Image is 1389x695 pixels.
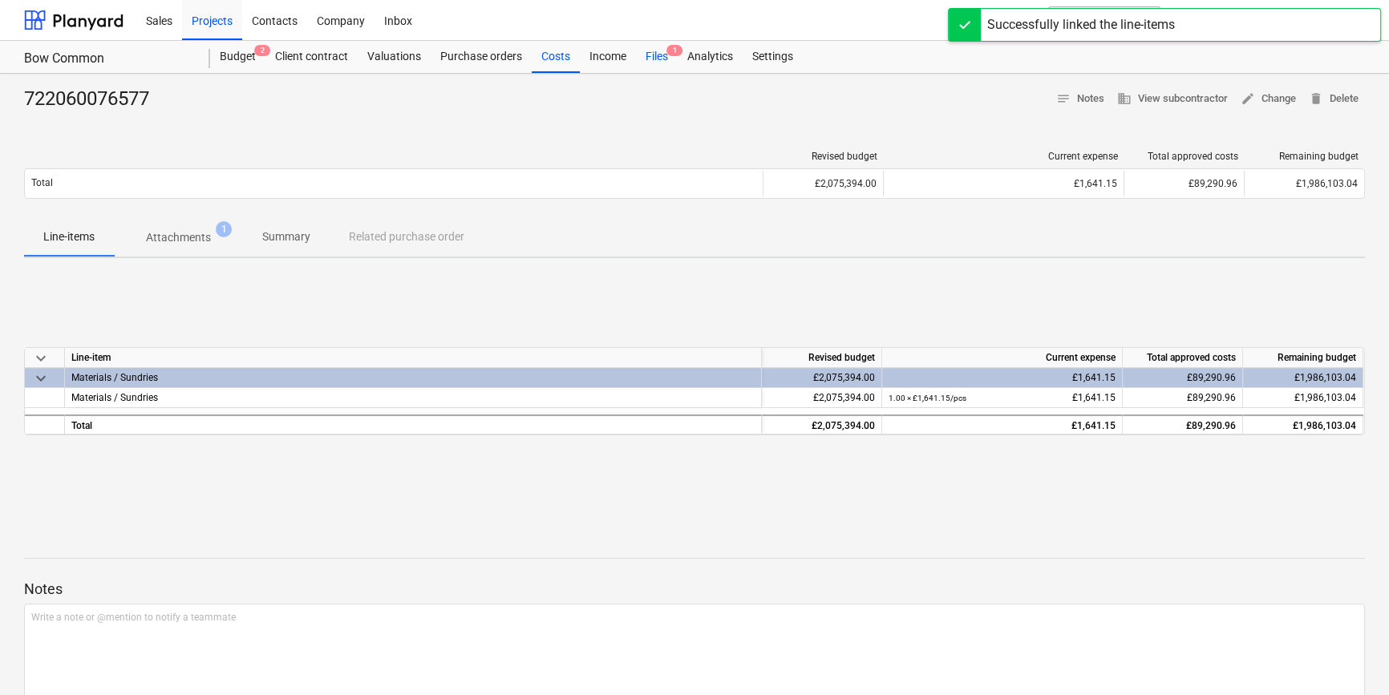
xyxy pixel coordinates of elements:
[678,41,743,73] a: Analytics
[762,368,882,388] div: £2,075,394.00
[882,348,1123,368] div: Current expense
[43,228,95,245] p: Line-items
[1296,178,1358,189] span: £1,986,103.04
[71,368,755,387] div: Materials / Sundries
[889,394,966,402] small: 1.00 × £1,641.15 / pcs
[358,41,431,73] a: Valuations
[262,228,310,245] p: Summary
[762,348,882,368] div: Revised budget
[1309,90,1359,108] span: Delete
[890,178,1117,189] div: £1,641.15
[31,349,51,368] span: keyboard_arrow_down
[146,229,211,246] p: Attachments
[1056,91,1071,106] span: notes
[265,41,358,73] a: Client contract
[1243,368,1363,388] div: £1,986,103.04
[1234,87,1302,111] button: Change
[65,414,762,434] div: Total
[666,45,682,56] span: 1
[1251,151,1359,162] div: Remaining budget
[24,580,1365,599] p: Notes
[532,41,580,73] a: Costs
[1241,91,1255,106] span: edit
[1187,392,1236,403] span: £89,290.96
[636,41,678,73] div: Files
[1123,414,1243,434] div: £89,290.96
[762,414,882,434] div: £2,075,394.00
[1302,87,1365,111] button: Delete
[31,369,51,388] span: keyboard_arrow_down
[254,45,270,56] span: 2
[24,87,162,112] div: 722060076577
[1123,348,1243,368] div: Total approved costs
[763,171,883,196] div: £2,075,394.00
[580,41,636,73] a: Income
[987,15,1175,34] div: Successfully linked the line-items
[71,392,158,403] span: Materials / Sundries
[1243,348,1363,368] div: Remaining budget
[31,176,53,190] p: Total
[770,151,877,162] div: Revised budget
[889,388,1116,408] div: £1,641.15
[65,348,762,368] div: Line-item
[1309,618,1389,695] iframe: Chat Widget
[1241,90,1296,108] span: Change
[216,221,232,237] span: 1
[1294,392,1356,403] span: £1,986,103.04
[890,151,1118,162] div: Current expense
[1131,151,1238,162] div: Total approved costs
[24,51,191,67] div: Bow Common
[431,41,532,73] a: Purchase orders
[1111,87,1234,111] button: View subcontractor
[762,388,882,408] div: £2,075,394.00
[889,368,1116,388] div: £1,641.15
[1117,90,1228,108] span: View subcontractor
[1117,91,1132,106] span: business
[743,41,803,73] a: Settings
[210,41,265,73] a: Budget2
[889,416,1116,436] div: £1,641.15
[210,41,265,73] div: Budget
[1124,171,1244,196] div: £89,290.96
[636,41,678,73] a: Files1
[1309,91,1323,106] span: delete
[1050,87,1111,111] button: Notes
[1243,414,1363,434] div: £1,986,103.04
[1056,90,1104,108] span: Notes
[1123,368,1243,388] div: £89,290.96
